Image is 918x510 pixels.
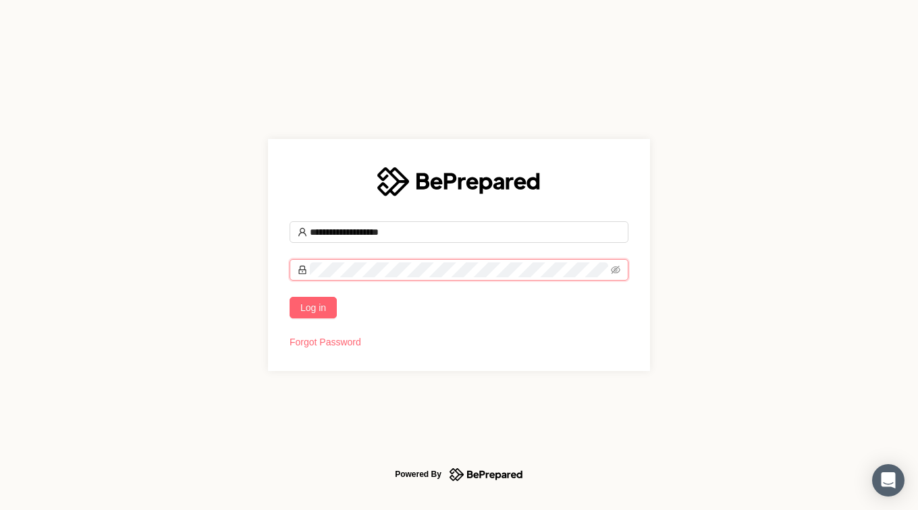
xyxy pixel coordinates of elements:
[290,297,337,318] button: Log in
[298,265,307,275] span: lock
[872,464,905,497] div: Open Intercom Messenger
[300,300,326,315] span: Log in
[611,265,620,275] span: eye-invisible
[298,227,307,237] span: user
[395,466,441,482] div: Powered By
[290,337,361,347] a: Forgot Password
